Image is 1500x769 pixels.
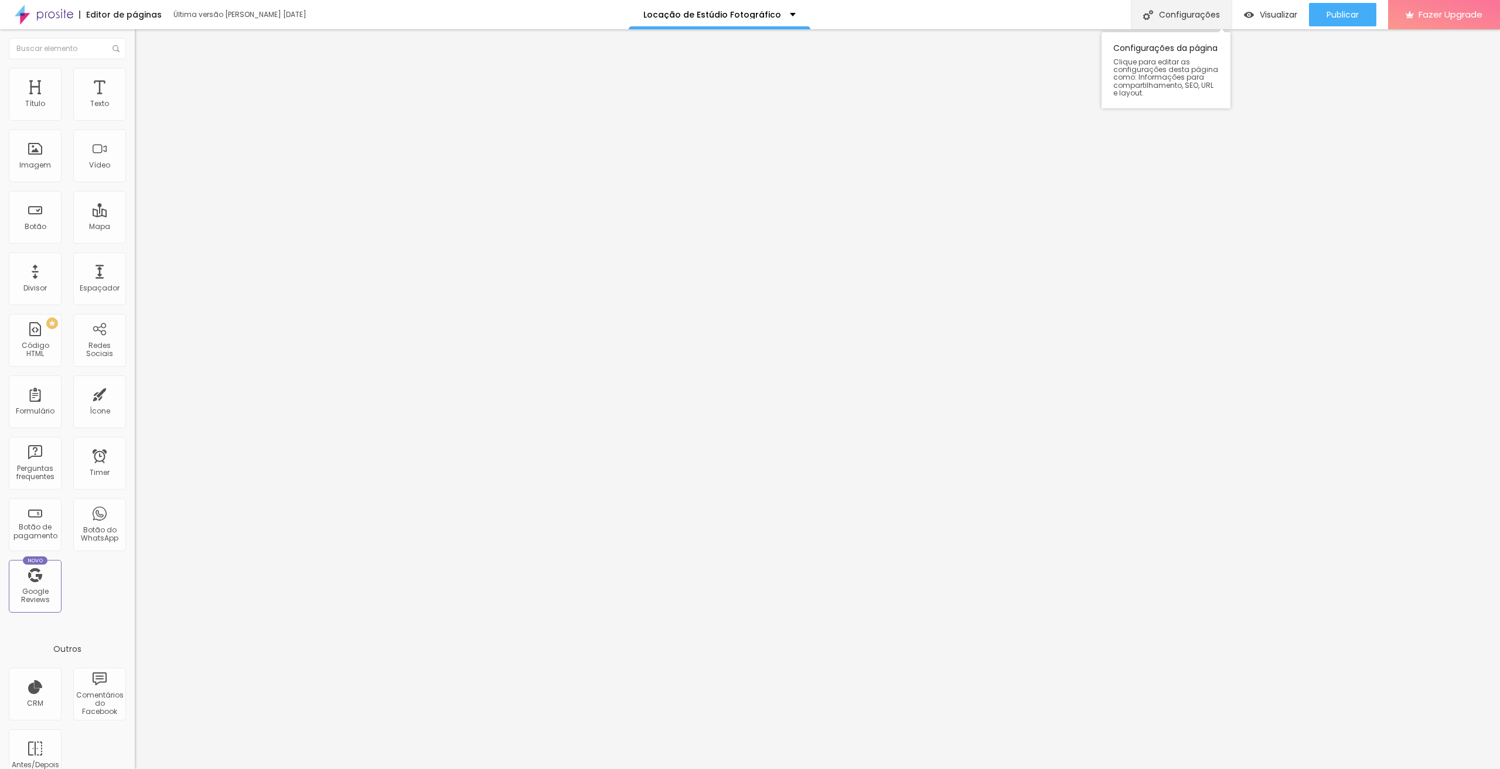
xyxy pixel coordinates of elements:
[643,11,781,19] p: Locação de Estúdio Fotográfico
[112,45,120,52] img: Icone
[1143,10,1153,20] img: Icone
[76,691,122,716] div: Comentários do Facebook
[76,341,122,358] div: Redes Sociais
[16,407,54,415] div: Formulário
[12,523,58,540] div: Botão de pagamento
[12,761,58,769] div: Antes/Depois
[1327,10,1359,19] span: Publicar
[1260,10,1297,19] span: Visualizar
[1232,3,1309,26] button: Visualizar
[89,223,110,231] div: Mapa
[135,29,1500,769] iframe: Editor
[90,407,110,415] div: Ícone
[1309,3,1376,26] button: Publicar
[19,161,51,169] div: Imagem
[90,469,110,477] div: Timer
[25,223,46,231] div: Botão
[1419,9,1482,19] span: Fazer Upgrade
[1113,58,1219,97] span: Clique para editar as configurações desta página como: Informações para compartilhamento, SEO, UR...
[23,556,48,565] div: Novo
[12,341,58,358] div: Código HTML
[79,11,162,19] div: Editor de páginas
[9,38,126,59] input: Buscar elemento
[90,100,109,108] div: Texto
[25,100,45,108] div: Título
[23,284,47,292] div: Divisor
[1244,10,1254,20] img: view-1.svg
[76,526,122,543] div: Botão do WhatsApp
[12,464,58,481] div: Perguntas frequentes
[173,11,308,18] div: Última versão [PERSON_NAME] [DATE]
[80,284,120,292] div: Espaçador
[27,699,43,708] div: CRM
[12,587,58,604] div: Google Reviews
[1102,32,1230,108] div: Configurações da página
[89,161,110,169] div: Vídeo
